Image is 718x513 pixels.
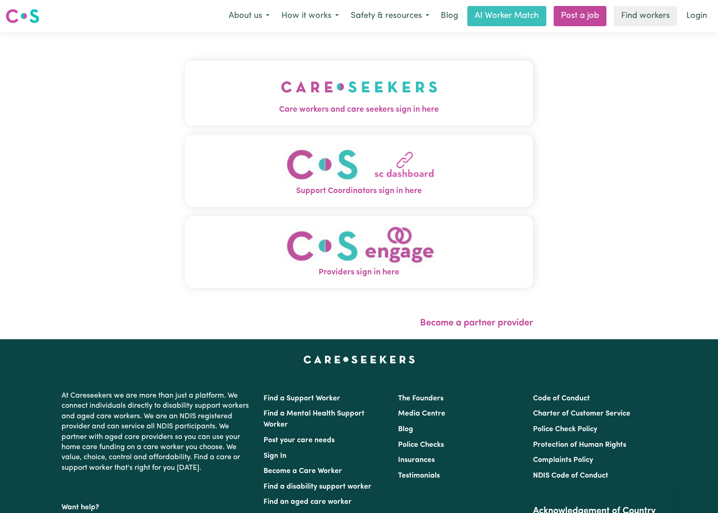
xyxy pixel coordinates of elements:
a: Blog [398,426,413,433]
a: NDIS Code of Conduct [533,472,608,479]
a: The Founders [398,395,443,402]
a: Blog [435,6,464,26]
img: Careseekers logo [6,8,39,24]
a: Charter of Customer Service [533,410,630,417]
a: Find a Mental Health Support Worker [264,410,365,428]
a: Complaints Policy [533,456,593,464]
a: Find a Support Worker [264,395,340,402]
a: AI Worker Match [467,6,546,26]
a: Careseekers home page [303,356,415,363]
a: Post a job [554,6,606,26]
a: Login [681,6,712,26]
a: Media Centre [398,410,445,417]
button: Support Coordinators sign in here [185,134,533,206]
a: Become a partner provider [420,319,533,328]
a: Find an aged care worker [264,498,352,506]
a: Testimonials [398,472,440,479]
button: Safety & resources [345,6,435,26]
a: Code of Conduct [533,395,590,402]
a: Protection of Human Rights [533,441,626,449]
button: Providers sign in here [185,216,533,288]
span: Support Coordinators sign in here [185,185,533,197]
a: Insurances [398,456,435,464]
a: Sign In [264,452,286,460]
span: Care workers and care seekers sign in here [185,104,533,116]
a: Find a disability support worker [264,483,371,490]
p: At Careseekers we are more than just a platform. We connect individuals directly to disability su... [62,387,252,477]
a: Careseekers logo [6,6,39,27]
a: Police Check Policy [533,426,597,433]
a: Police Checks [398,441,444,449]
iframe: Button to launch messaging window [681,476,711,506]
button: How it works [275,6,345,26]
p: Want help? [62,499,252,513]
a: Become a Care Worker [264,467,342,475]
a: Post your care needs [264,437,335,444]
button: About us [223,6,275,26]
a: Find workers [614,6,677,26]
span: Providers sign in here [185,267,533,279]
button: Care workers and care seekers sign in here [185,61,533,125]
